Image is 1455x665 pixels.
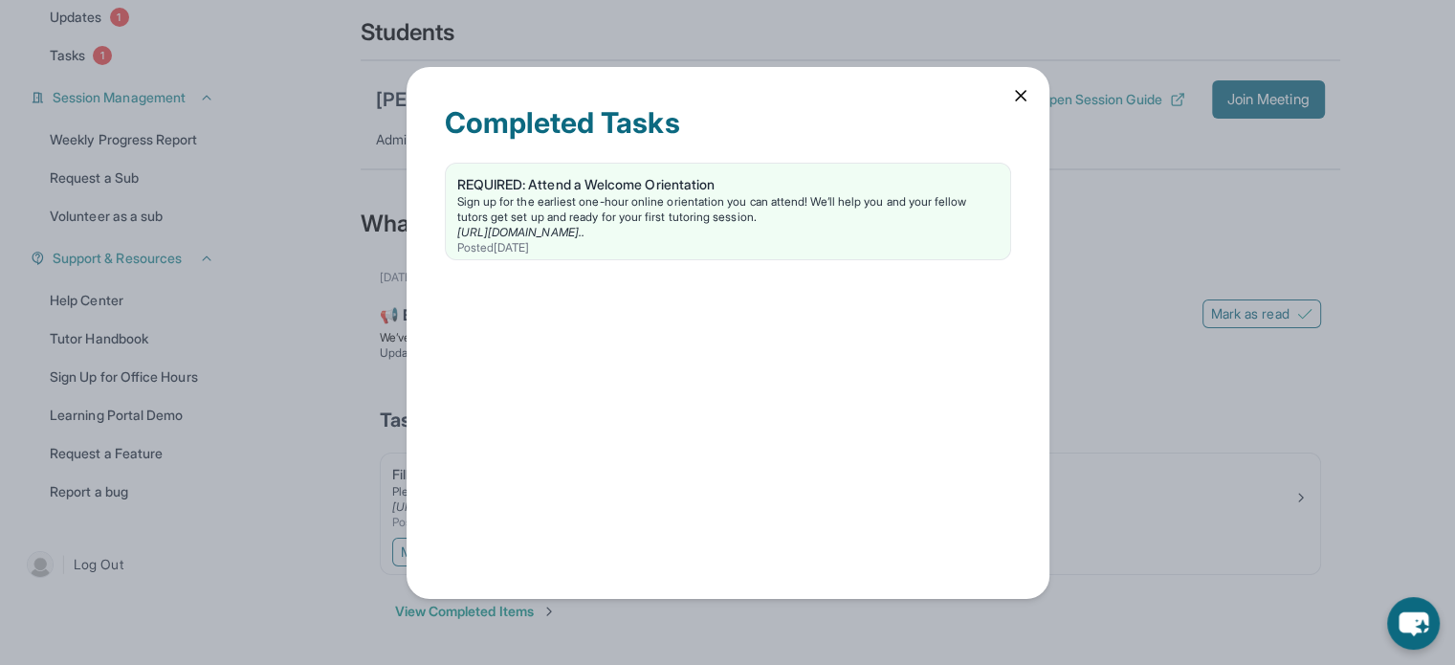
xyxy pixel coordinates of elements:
div: Posted [DATE] [457,240,999,255]
button: chat-button [1387,597,1440,650]
a: REQUIRED: Attend a Welcome OrientationSign up for the earliest one-hour online orientation you ca... [446,164,1010,259]
div: Sign up for the earliest one-hour online orientation you can attend! We’ll help you and your fell... [457,194,999,225]
div: Completed Tasks [445,105,1011,163]
div: REQUIRED: Attend a Welcome Orientation [457,175,999,194]
a: [URL][DOMAIN_NAME].. [457,225,584,239]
